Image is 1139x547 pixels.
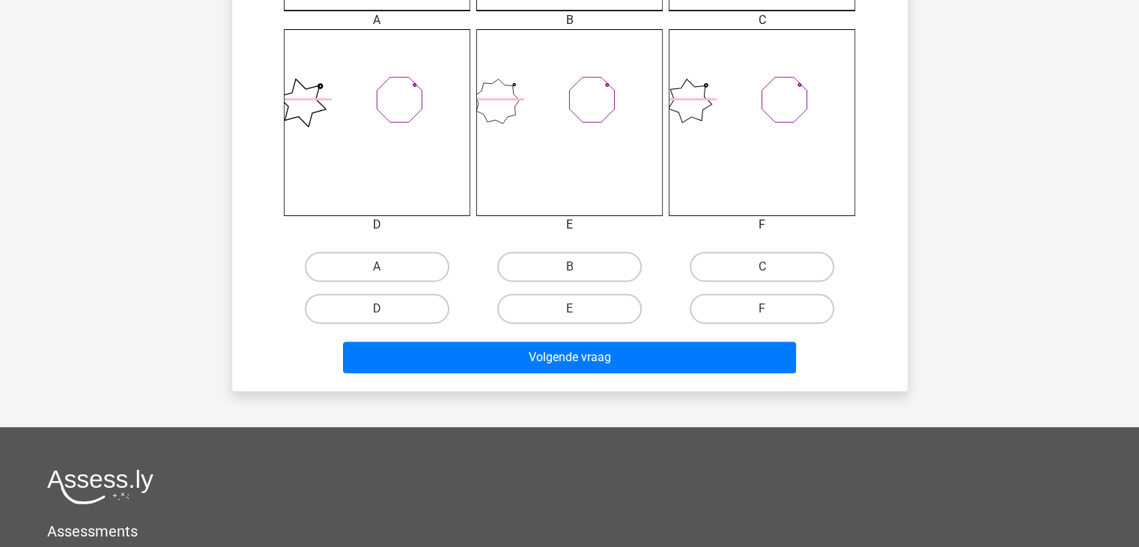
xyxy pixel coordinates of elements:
[47,469,154,504] img: Assessly logo
[273,216,482,234] div: D
[47,522,1092,540] h5: Assessments
[690,294,834,324] label: F
[497,252,642,282] label: B
[690,252,834,282] label: C
[465,11,674,29] div: B
[497,294,642,324] label: E
[273,11,482,29] div: A
[305,294,449,324] label: D
[343,342,796,373] button: Volgende vraag
[465,216,674,234] div: E
[657,216,866,234] div: F
[657,11,866,29] div: C
[305,252,449,282] label: A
